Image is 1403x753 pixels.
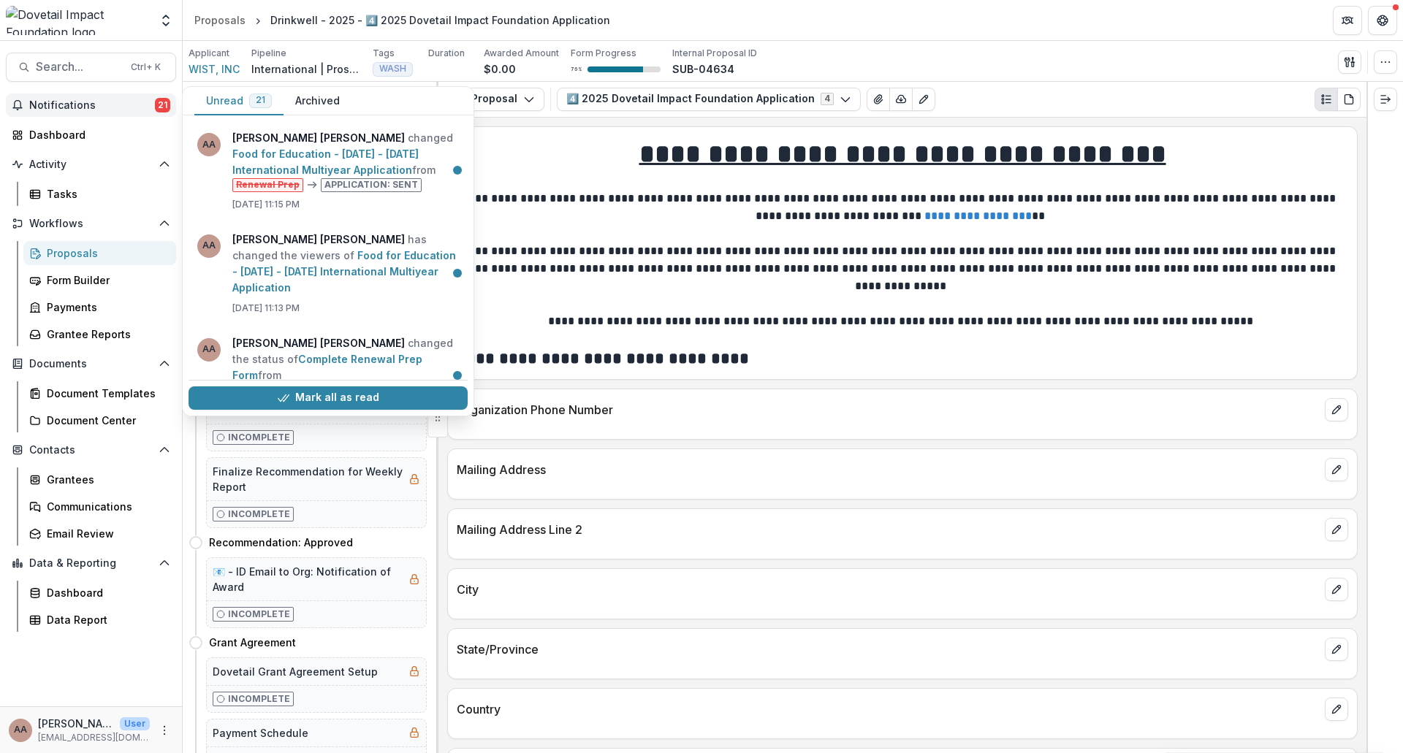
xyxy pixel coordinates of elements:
p: Duration [428,47,465,60]
p: City [457,581,1319,598]
button: View Attached Files [867,88,890,111]
p: Applicant [189,47,229,60]
h5: Dovetail Grant Agreement Setup [213,664,378,679]
span: Workflows [29,218,153,230]
p: changed the status of from [232,335,459,397]
a: Communications [23,494,176,519]
p: 76 % [571,64,582,74]
a: Payments [23,295,176,319]
span: Notifications [29,99,155,112]
p: Incomplete [228,431,290,444]
button: Open Documents [6,352,176,375]
p: Incomplete [228,508,290,521]
span: 21 [155,98,170,112]
button: Open Activity [6,153,176,176]
nav: breadcrumb [189,9,616,31]
button: edit [1325,697,1348,721]
button: Plaintext view [1315,88,1338,111]
div: Ctrl + K [128,59,164,75]
button: edit [1325,398,1348,421]
div: Email Review [47,526,164,541]
a: Form Builder [23,268,176,292]
span: Contacts [29,444,153,456]
button: Get Help [1368,6,1397,35]
div: Grantee Reports [47,326,164,342]
a: Grantee Reports [23,322,176,346]
div: Dashboard [29,127,164,142]
div: Proposals [47,245,164,261]
button: Edit as form [912,88,935,111]
p: Awarded Amount [484,47,559,60]
h4: Recommendation: Approved [209,535,353,550]
a: Grantees [23,467,176,492]
div: Document Templates [47,386,164,401]
button: Notifications21 [6,93,176,117]
button: Mark all as read [189,386,468,410]
div: Payments [47,299,164,315]
p: $0.00 [484,61,516,77]
p: Internal Proposal ID [672,47,757,60]
p: has changed the viewers of [232,232,459,296]
a: Proposals [189,9,251,31]
button: Open Contacts [6,438,176,462]
a: Complete Renewal Prep Form [232,353,422,381]
p: Mailing Address Line 2 [457,521,1319,538]
p: SUB-04634 [672,61,734,77]
a: Food for Education - [DATE] - [DATE] International Multiyear Application [232,249,456,294]
p: changed from [232,130,459,192]
span: Data & Reporting [29,557,153,570]
h4: Grant Agreement [209,635,296,650]
div: Drinkwell - 2025 - 4️⃣ 2025 Dovetail Impact Foundation Application [270,12,610,28]
div: Dashboard [47,585,164,600]
a: Dashboard [23,581,176,605]
h5: Payment Schedule [213,725,308,741]
a: Proposals [23,241,176,265]
button: More [156,722,173,739]
button: 4️⃣ 2025 Dovetail Impact Foundation Application4 [557,88,861,111]
div: Communications [47,499,164,514]
h5: Finalize Recommendation for Weekly Report [213,464,403,494]
button: Proposal [444,88,544,111]
p: [EMAIL_ADDRESS][DOMAIN_NAME] [38,731,150,744]
button: edit [1325,518,1348,541]
div: Document Center [47,413,164,428]
h5: 📧 - ID Email to Org: Notification of Award [213,564,403,595]
button: edit [1325,458,1348,481]
p: International | Prospects Pipeline [251,61,361,77]
span: Documents [29,358,153,370]
button: Open entity switcher [156,6,176,35]
p: User [120,717,150,730]
div: Data Report [47,612,164,627]
p: Organization Phone Number [457,401,1319,418]
button: Expand right [1374,88,1397,111]
button: Open Workflows [6,212,176,235]
p: Country [457,700,1319,718]
a: Tasks [23,182,176,206]
div: Proposals [194,12,246,28]
a: Email Review [23,521,176,546]
p: Incomplete [228,692,290,706]
a: WIST, INC [189,61,240,77]
a: Data Report [23,608,176,632]
p: Form Progress [571,47,636,60]
button: Search... [6,53,176,82]
p: [PERSON_NAME] [PERSON_NAME] [38,716,114,731]
a: Document Templates [23,381,176,405]
a: Food for Education - [DATE] - [DATE] International Multiyear Application [232,148,419,176]
img: Dovetail Impact Foundation logo [6,6,150,35]
p: State/Province [457,641,1319,658]
span: Activity [29,158,153,171]
span: Search... [36,60,122,74]
button: Archived [284,87,351,115]
button: PDF view [1337,88,1361,111]
button: edit [1325,578,1348,601]
div: Form Builder [47,272,164,288]
div: Amit Antony Alex [14,725,27,735]
div: Tasks [47,186,164,202]
p: Pipeline [251,47,286,60]
div: Grantees [47,472,164,487]
span: 21 [256,95,265,105]
a: Document Center [23,408,176,432]
p: Mailing Address [457,461,1319,478]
